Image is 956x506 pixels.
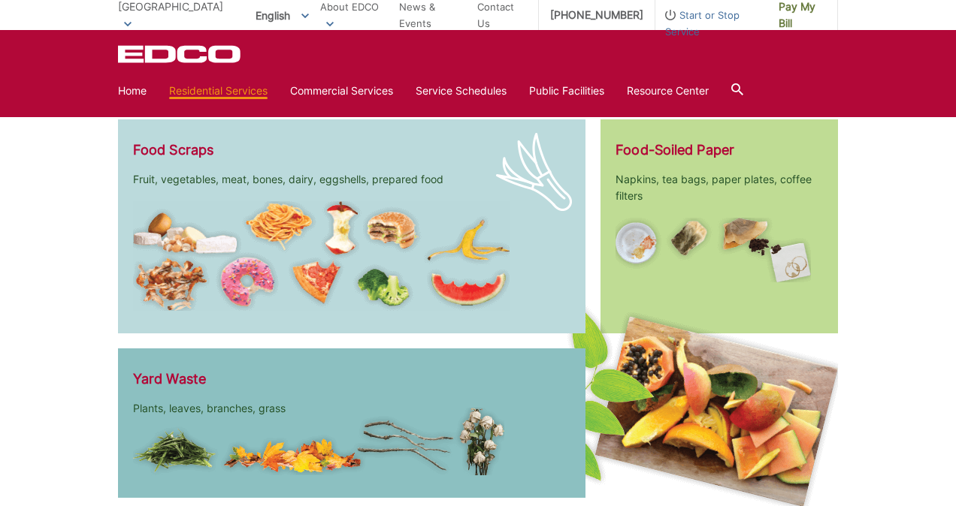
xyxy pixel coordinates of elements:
[496,133,572,211] img: Green onion icon
[616,218,811,282] img: Pieces of food-soiled paper
[133,142,570,158] h2: Food Scraps
[616,142,823,158] h2: Food-Soiled Paper
[627,83,709,99] a: Resource Center
[169,83,268,99] a: Residential Services
[118,83,147,99] a: Home
[133,201,510,311] img: Food scraps
[416,83,507,99] a: Service Schedules
[616,171,823,204] p: Napkins, tea bags, paper plates, coffee filters
[529,83,604,99] a: Public Facilities
[244,3,320,28] span: English
[133,400,570,417] p: Plants, leaves, branches, grass
[290,83,393,99] a: Commercial Services
[133,408,504,475] img: Yard waste
[133,371,570,387] h2: Yard Waste
[118,45,243,63] a: EDCD logo. Return to the homepage.
[133,171,570,188] p: Fruit, vegetables, meat, bones, dairy, eggshells, prepared food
